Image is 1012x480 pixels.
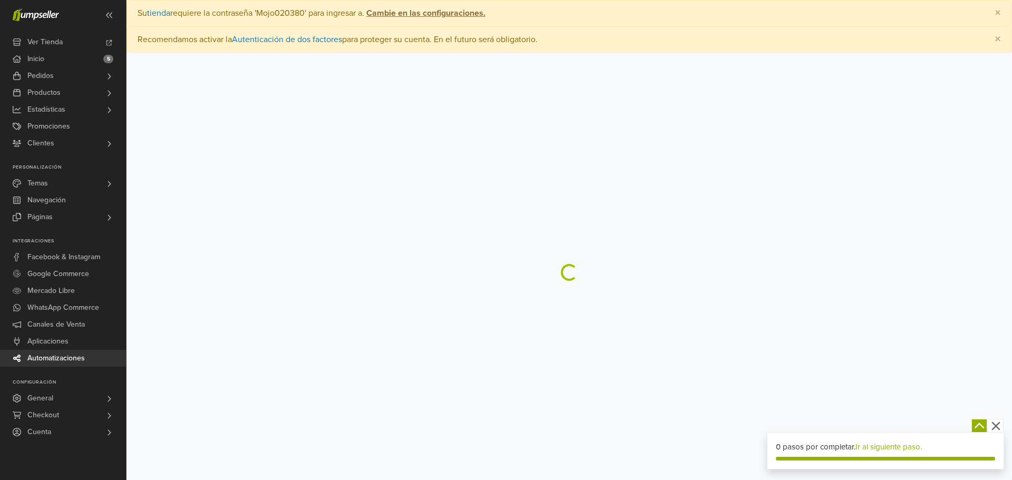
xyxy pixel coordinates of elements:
span: Estadísticas [27,101,65,118]
span: Google Commerce [27,266,89,282]
span: Clientes [27,135,54,152]
button: Close [984,1,1011,26]
span: Facebook & Instagram [27,249,100,266]
span: Promociones [27,118,70,135]
a: Cambie en las configuraciones. [364,8,485,18]
p: Personalización [13,164,126,171]
span: Temas [27,175,48,192]
div: Recomendamos activar la para proteger su cuenta. En el futuro será obligatorio. [126,26,1012,53]
span: Páginas [27,209,53,226]
a: Autenticación de dos factores [232,34,342,45]
span: Automatizaciones [27,350,85,367]
span: Cuenta [27,424,51,440]
span: Mercado Libre [27,282,75,299]
span: × [995,32,1001,47]
p: Configuración [13,379,126,386]
span: Inicio [27,51,44,67]
p: Integraciones [13,238,126,244]
span: Checkout [27,407,59,424]
span: Pedidos [27,67,54,84]
span: Canales de Venta [27,316,85,333]
span: × [995,5,1001,21]
div: 0 pasos por completar. [776,441,995,453]
a: tienda [147,8,170,18]
span: Ver Tienda [27,34,63,51]
button: Close [984,27,1011,52]
span: WhatsApp Commerce [27,299,99,316]
a: Ir al siguiente paso. [855,442,922,452]
strong: Cambie en las configuraciones. [366,8,485,18]
span: Navegación [27,192,66,209]
span: Productos [27,84,61,101]
span: 5 [103,55,113,63]
span: Aplicaciones [27,333,69,350]
span: General [27,390,53,407]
